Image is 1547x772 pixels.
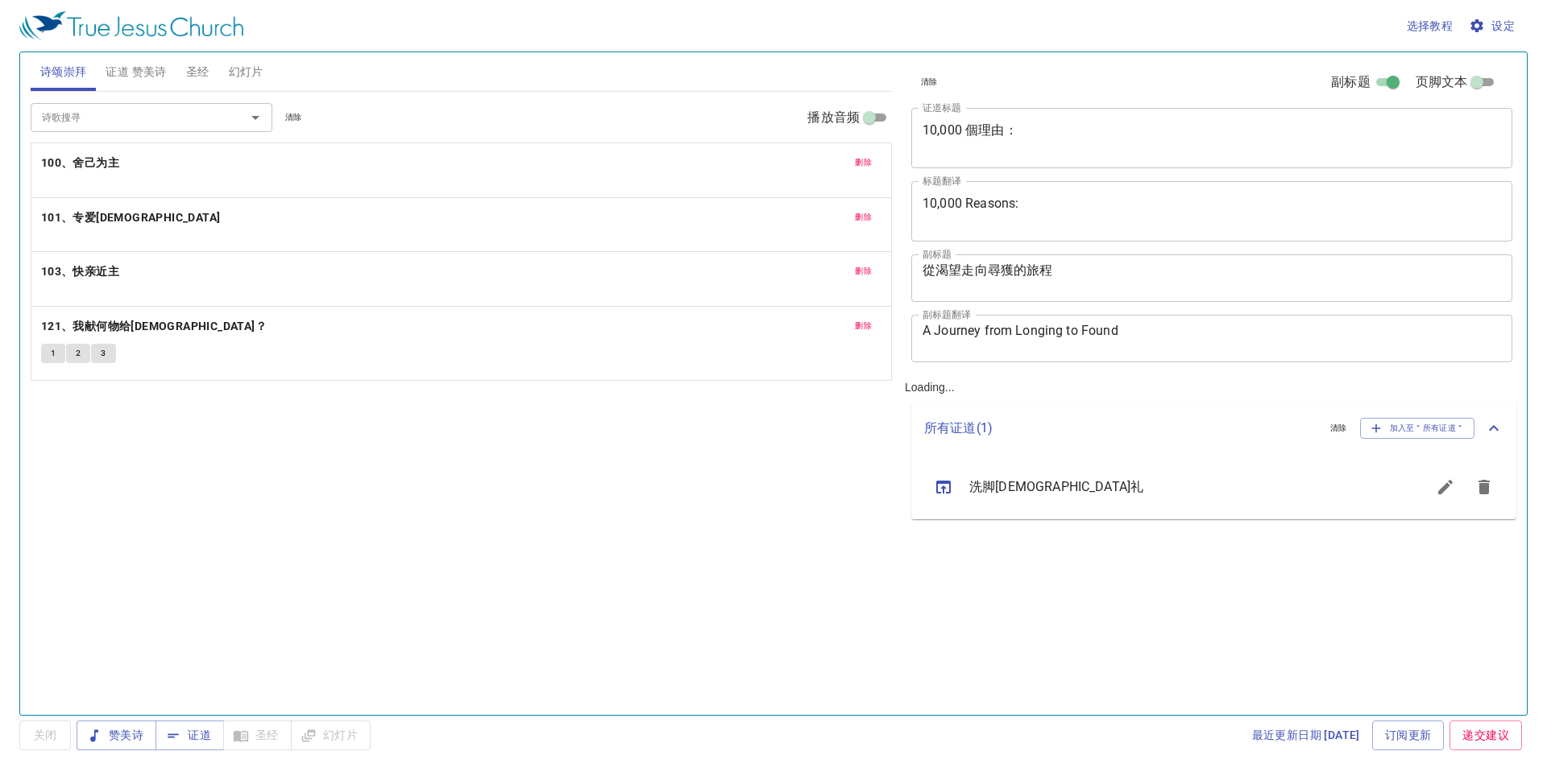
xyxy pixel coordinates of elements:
[41,153,119,173] b: 100、舍己为主
[41,208,221,228] b: 101、专爱[DEMOGRAPHIC_DATA]
[168,725,211,745] span: 证道
[845,208,881,227] button: 删除
[40,62,87,82] span: 诗颂崇拜
[1400,11,1460,41] button: 选择教程
[1330,421,1347,436] span: 清除
[41,262,119,282] b: 103、快亲近主
[1360,418,1475,439] button: 加入至＂所有证道＂
[911,72,948,92] button: 清除
[41,153,122,173] button: 100、舍己为主
[106,62,166,82] span: 证道 赞美诗
[91,344,115,363] button: 3
[969,477,1387,497] span: 洗脚[DEMOGRAPHIC_DATA]礼
[156,720,224,750] button: 证道
[41,208,223,228] button: 101、专爱[DEMOGRAPHIC_DATA]
[855,319,872,333] span: 删除
[923,122,1501,153] textarea: 10,000 個理由：
[911,455,1516,519] ul: sermon lineup list
[1385,725,1432,745] span: 订阅更新
[276,108,312,127] button: 清除
[1371,421,1465,436] span: 加入至＂所有证道＂
[845,316,881,336] button: 删除
[1372,720,1445,750] a: 订阅更新
[855,210,872,225] span: 删除
[845,153,881,172] button: 删除
[1252,725,1360,745] span: 最近更新日期 [DATE]
[923,262,1501,293] textarea: 從渴望走向尋獲的旅程
[1462,725,1509,745] span: 递交建议
[41,344,65,363] button: 1
[1416,72,1468,92] span: 页脚文本
[229,62,263,82] span: 幻灯片
[924,419,1317,438] p: 所有证道 ( 1 )
[1331,72,1370,92] span: 副标题
[1246,720,1367,750] a: 最近更新日期 [DATE]
[807,108,860,127] span: 播放音频
[1450,720,1522,750] a: 递交建议
[855,264,872,279] span: 删除
[845,262,881,281] button: 删除
[911,402,1516,455] div: 所有证道(1)清除加入至＂所有证道＂
[77,720,156,750] button: 赞美诗
[89,725,143,745] span: 赞美诗
[76,346,81,361] span: 2
[186,62,209,82] span: 圣经
[855,155,872,170] span: 删除
[921,75,938,89] span: 清除
[41,262,122,282] button: 103、快亲近主
[41,316,267,336] b: 121、我献何物给[DEMOGRAPHIC_DATA]？
[1466,11,1521,41] button: 设定
[1321,419,1357,438] button: 清除
[66,344,90,363] button: 2
[244,106,267,129] button: Open
[1472,16,1515,36] span: 设定
[1407,16,1454,36] span: 选择教程
[101,346,106,361] span: 3
[41,316,270,336] button: 121、我献何物给[DEMOGRAPHIC_DATA]？
[51,346,56,361] span: 1
[923,196,1501,226] textarea: 10,000 Reasons:
[898,46,1523,708] div: Loading...
[19,11,243,40] img: True Jesus Church
[285,110,302,125] span: 清除
[923,323,1501,353] textarea: A Journey from Longing to Found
